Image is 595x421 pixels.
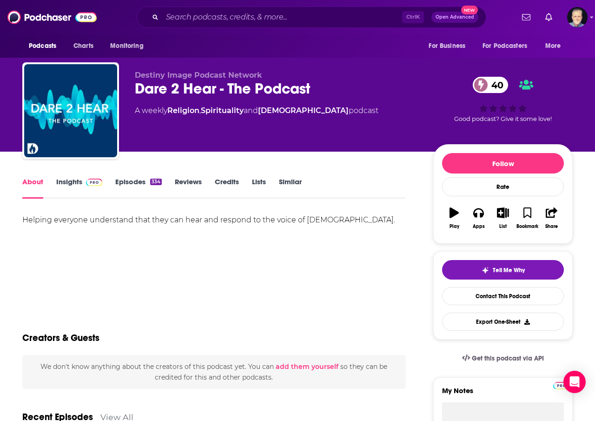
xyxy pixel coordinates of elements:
input: Search podcasts, credits, & more... [162,10,402,25]
span: , [199,106,201,115]
div: 40Good podcast? Give it some love! [433,71,573,128]
div: 334 [150,179,162,185]
a: Lists [252,177,266,199]
button: open menu [104,37,155,55]
button: tell me why sparkleTell Me Why [442,260,564,280]
a: Credits [215,177,239,199]
label: My Notes [442,386,564,402]
span: and [244,106,258,115]
span: Monitoring [110,40,143,53]
a: InsightsPodchaser Pro [56,177,102,199]
button: Apps [466,201,490,235]
a: [DEMOGRAPHIC_DATA] [258,106,349,115]
span: Destiny Image Podcast Network [135,71,262,80]
div: List [499,224,507,229]
button: add them yourself [276,363,338,370]
img: Podchaser Pro [553,382,569,389]
span: Podcasts [29,40,56,53]
span: Good podcast? Give it some love! [454,115,552,122]
span: New [461,6,478,14]
button: List [491,201,515,235]
a: 40 [473,77,508,93]
span: More [545,40,561,53]
button: Export One-Sheet [442,313,564,331]
button: Show profile menu [567,7,588,27]
div: Open Intercom Messenger [563,371,586,393]
a: Get this podcast via API [455,347,551,370]
span: Logged in as JonesLiterary [567,7,588,27]
a: Pro website [553,381,569,389]
a: Religion [167,106,199,115]
a: About [22,177,43,199]
a: Charts [67,37,99,55]
button: open menu [476,37,541,55]
button: Share [540,201,564,235]
button: open menu [422,37,477,55]
a: Similar [279,177,302,199]
img: Podchaser - Follow, Share and Rate Podcasts [7,8,97,26]
span: For Podcasters [483,40,527,53]
div: Helping everyone understand that they can hear and respond to the voice of [DEMOGRAPHIC_DATA]. [22,214,406,227]
button: Open AdvancedNew [431,12,478,23]
span: 40 [482,77,508,93]
span: Ctrl K [402,11,424,23]
a: Show notifications dropdown [542,9,556,25]
div: Rate [442,177,564,196]
a: Contact This Podcast [442,287,564,305]
div: A weekly podcast [135,105,378,116]
a: Episodes334 [115,177,162,199]
div: Share [545,224,558,229]
img: User Profile [567,7,588,27]
span: Get this podcast via API [472,354,544,362]
div: Apps [473,224,485,229]
span: Charts [73,40,93,53]
img: Podchaser Pro [86,179,102,186]
span: For Business [429,40,465,53]
a: Spirituality [201,106,244,115]
img: Dare 2 Hear - The Podcast [24,64,117,157]
button: Follow [442,153,564,174]
div: Bookmark [516,224,538,229]
div: Search podcasts, credits, & more... [137,7,486,28]
button: Play [442,201,466,235]
button: open menu [22,37,68,55]
span: Tell Me Why [493,267,525,274]
a: Show notifications dropdown [518,9,534,25]
span: Open Advanced [436,15,474,20]
button: Bookmark [515,201,539,235]
h2: Creators & Guests [22,332,99,344]
button: open menu [539,37,573,55]
span: We don't know anything about the creators of this podcast yet . You can so they can be credited f... [40,362,387,381]
div: Play [450,224,459,229]
img: tell me why sparkle [482,267,489,274]
a: Reviews [175,177,202,199]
